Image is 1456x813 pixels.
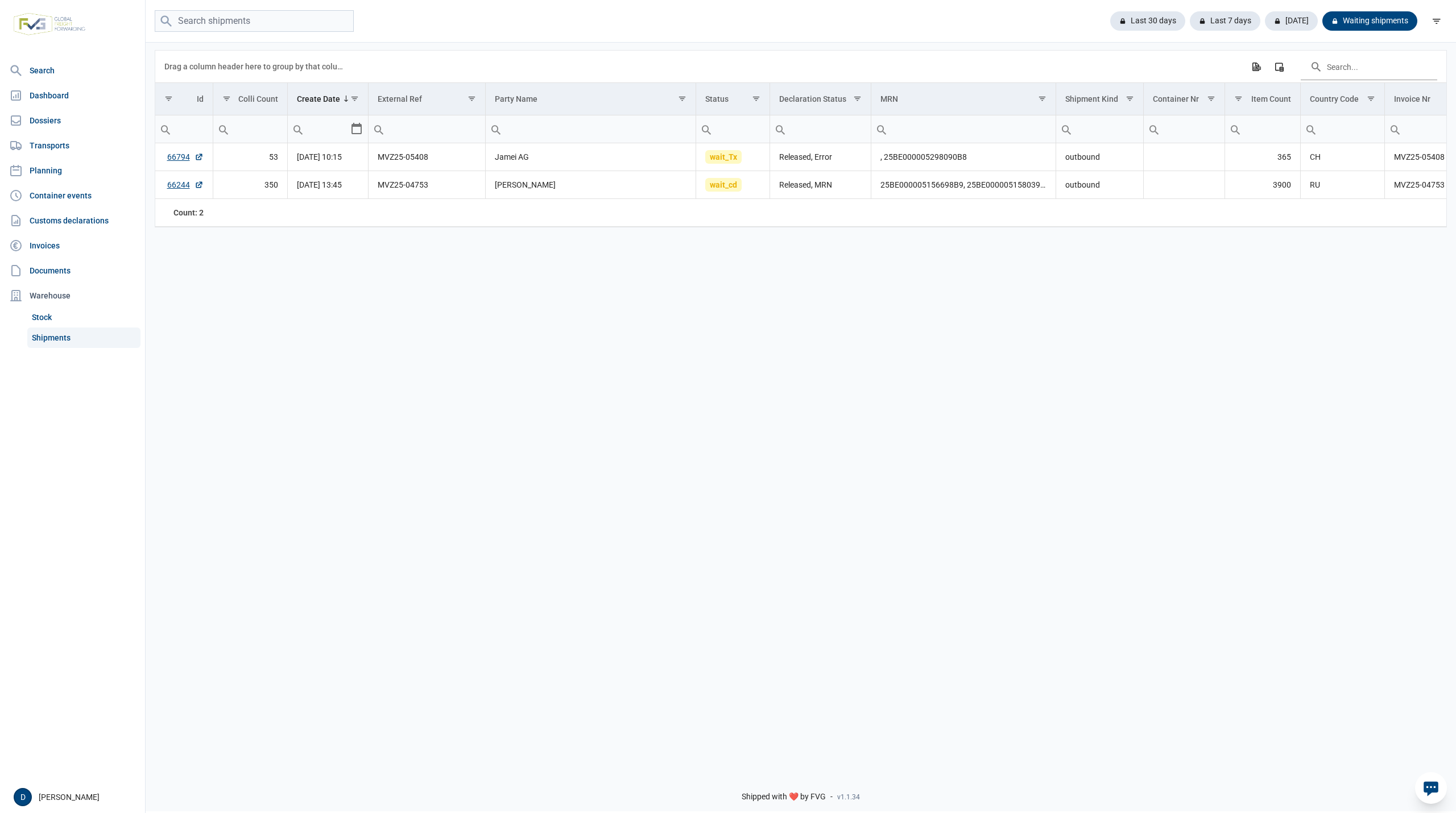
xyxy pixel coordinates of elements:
[297,94,340,103] div: Create Date
[1225,115,1300,143] td: Filter cell
[213,115,288,143] input: Filter cell
[369,143,485,171] td: MVZ25-05408
[468,94,476,103] span: Show filter options for column 'External Ref'
[369,115,485,143] td: Filter cell
[1234,94,1243,103] span: Show filter options for column 'Item Count'
[1144,83,1225,115] td: Column Container Nr
[164,207,204,218] div: Id Count: 2
[770,115,871,143] td: Filter cell
[164,94,173,103] span: Show filter options for column 'Id'
[1385,115,1405,143] div: Search box
[297,180,342,189] span: [DATE] 13:45
[297,152,342,161] span: [DATE] 10:15
[871,115,1056,143] td: Filter cell
[705,150,742,164] span: wait_Tx
[238,94,278,103] div: Colli Count
[369,115,389,143] div: Search box
[1394,94,1430,103] div: Invoice Nr
[495,94,537,103] div: Party Name
[369,171,485,199] td: MVZ25-04753
[1301,115,1385,143] input: Filter cell
[5,284,140,307] div: Warehouse
[5,259,140,282] a: Documents
[1251,94,1291,103] div: Item Count
[5,59,140,82] a: Search
[678,94,686,103] span: Show filter options for column 'Party Name'
[1300,171,1385,199] td: RU
[853,94,862,103] span: Show filter options for column 'Declaration Status'
[696,115,770,143] td: Filter cell
[197,94,204,103] div: Id
[1426,11,1447,31] div: filter
[1065,94,1118,103] div: Shipment Kind
[880,94,898,103] div: MRN
[1225,115,1300,143] input: Filter cell
[1056,143,1144,171] td: outbound
[837,793,860,802] span: v1.1.34
[14,788,32,806] button: D
[705,178,742,192] span: wait_cd
[369,83,485,115] td: Column External Ref
[288,115,350,143] input: Filter cell
[1367,94,1375,103] span: Show filter options for column 'Country Code'
[9,9,90,40] img: FVG - Global freight forwarding
[696,115,770,143] input: Filter cell
[1056,115,1144,143] input: Filter cell
[167,179,204,190] a: 66244
[770,171,871,199] td: Released, MRN
[1126,94,1134,103] span: Show filter options for column 'Shipment Kind'
[167,151,204,163] a: 66794
[350,115,363,143] div: Select
[1300,115,1385,143] td: Filter cell
[871,143,1056,171] td: , 25BE000005298090B8
[830,792,833,802] span: -
[213,143,288,171] td: 53
[155,115,213,143] input: Filter cell
[1265,11,1318,31] div: [DATE]
[752,94,760,103] span: Show filter options for column 'Status'
[1153,94,1199,103] div: Container Nr
[1225,143,1300,171] td: 365
[350,94,359,103] span: Show filter options for column 'Create Date'
[696,83,770,115] td: Column Status
[288,115,369,143] td: Filter cell
[155,51,1446,227] div: Data grid with 2 rows and 18 columns
[27,307,140,327] a: Stock
[1225,171,1300,199] td: 3900
[378,94,422,103] div: External Ref
[288,115,308,143] div: Search box
[27,327,140,348] a: Shipments
[288,83,369,115] td: Column Create Date
[5,134,140,157] a: Transports
[871,171,1056,199] td: 25BE000005156698B9, 25BE000005158039B4
[705,94,729,103] div: Status
[222,94,231,103] span: Show filter options for column 'Colli Count'
[164,57,347,76] div: Drag a column header here to group by that column
[1056,171,1144,199] td: outbound
[1225,83,1300,115] td: Column Item Count
[155,115,176,143] div: Search box
[5,184,140,207] a: Container events
[213,115,234,143] div: Search box
[486,115,506,143] div: Search box
[14,788,138,806] div: [PERSON_NAME]
[1269,56,1289,77] div: Column Chooser
[1225,115,1246,143] div: Search box
[1144,115,1225,143] input: Filter cell
[1310,94,1359,103] div: Country Code
[1301,53,1437,80] input: Search in the data grid
[871,83,1056,115] td: Column MRN
[770,83,871,115] td: Column Declaration Status
[155,83,213,115] td: Column Id
[369,115,485,143] input: Filter cell
[1110,11,1185,31] div: Last 30 days
[1056,115,1144,143] td: Filter cell
[696,115,717,143] div: Search box
[779,94,846,103] div: Declaration Status
[1144,115,1164,143] div: Search box
[770,115,791,143] div: Search box
[1056,83,1144,115] td: Column Shipment Kind
[1322,11,1417,31] div: Waiting shipments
